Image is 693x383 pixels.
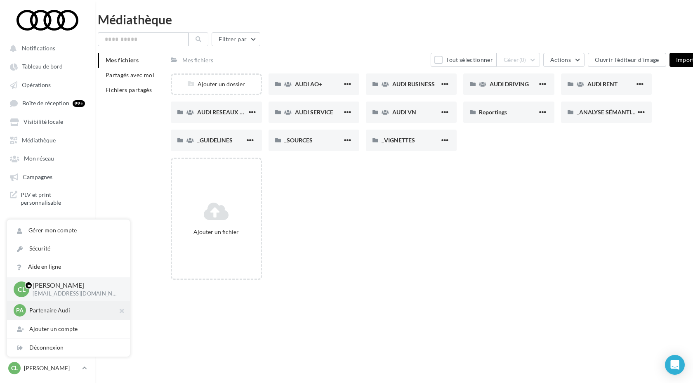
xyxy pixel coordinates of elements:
a: Aide en ligne [7,258,130,276]
a: Visibilité locale [5,114,90,129]
p: Partenaire Audi [29,306,120,314]
span: AUDI SERVICE [295,109,333,116]
span: Actions [550,56,571,63]
div: Médiathèque [98,13,676,26]
span: Cl [11,364,18,372]
span: Campagnes [23,173,52,180]
span: Partagés avec moi [106,71,154,78]
span: _SOURCES [284,137,313,144]
a: PLV et print personnalisable [5,187,90,210]
div: 99+ [73,100,85,107]
span: Visibilité locale [24,118,63,125]
a: Sécurité [7,239,130,258]
span: AUDI RENT [587,80,618,87]
div: Ajouter un fichier [175,228,257,236]
span: Reportings [479,109,507,116]
a: Cl [PERSON_NAME] [7,360,88,376]
button: Gérer(0) [497,53,540,67]
p: [PERSON_NAME] [33,281,117,290]
a: Campagnes [5,169,90,184]
span: Fichiers partagés [106,86,152,93]
span: _VIGNETTES [382,137,415,144]
div: Ajouter un compte [7,320,130,338]
div: Mes fichiers [182,56,213,64]
a: Mon réseau [5,151,90,165]
span: AUDI VN [392,109,416,116]
button: Actions [543,53,585,67]
span: AUDI AO+ [295,80,322,87]
span: AUDI RESEAUX SOCIAUX [197,109,265,116]
span: Opérations [22,81,51,88]
button: Ouvrir l'éditeur d'image [588,53,666,67]
a: Médiathèque [5,132,90,147]
button: Filtrer par [212,32,260,46]
a: Tableau de bord [5,59,90,73]
a: Boîte de réception 99+ [5,95,90,111]
a: Gérer mon compte [7,221,130,239]
span: Boîte de réception [22,100,69,107]
span: PA [16,306,24,314]
p: [PERSON_NAME] [24,364,79,372]
span: PLV et print personnalisable [21,191,85,207]
span: _GUIDELINES [197,137,233,144]
div: Déconnexion [7,338,130,357]
span: Tableau de bord [22,63,63,70]
p: [EMAIL_ADDRESS][DOMAIN_NAME] [33,290,117,298]
div: Ajouter un dossier [172,80,260,88]
span: Mon réseau [24,155,54,162]
span: Cl [18,284,26,294]
span: Notifications [22,45,55,52]
a: Opérations [5,77,90,92]
span: (0) [519,57,526,63]
span: AUDI DRIVING [490,80,529,87]
button: Notifications [5,40,87,55]
button: Tout sélectionner [431,53,497,67]
span: Mes fichiers [106,57,139,64]
span: AUDI BUSINESS [392,80,435,87]
span: _ANALYSE SÉMANTIQUE [577,109,643,116]
div: Open Intercom Messenger [665,355,685,375]
span: Médiathèque [22,137,56,144]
